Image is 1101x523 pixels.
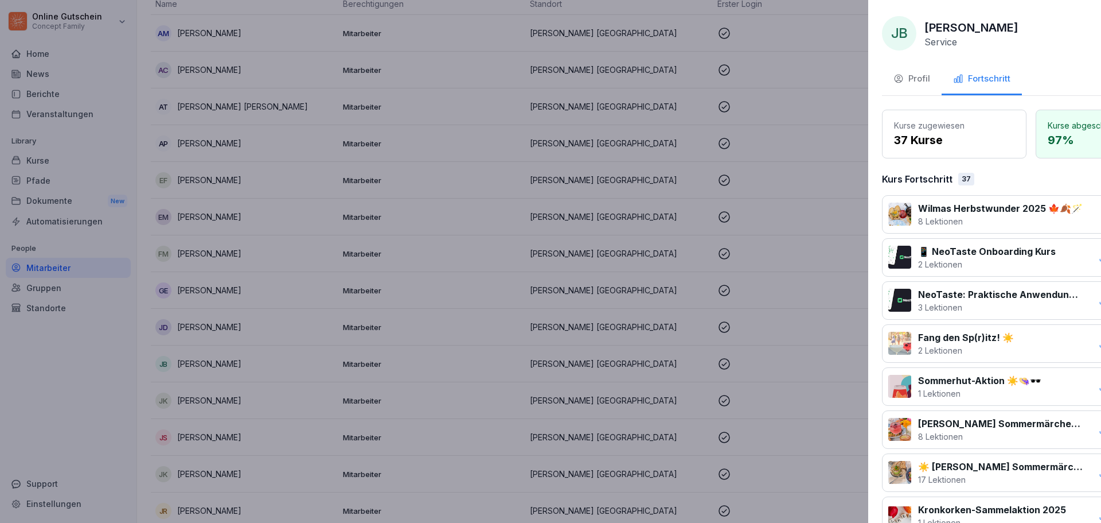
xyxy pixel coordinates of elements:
div: JB [882,16,916,51]
p: 📱 NeoTaste Onboarding Kurs [918,245,1056,258]
p: Service [924,36,957,48]
p: Kronkorken-Sammelaktion 2025 [918,503,1066,517]
div: 37 [958,173,974,185]
p: 1 Lektionen [918,388,1041,400]
div: Profil [893,72,930,86]
p: 8 Lektionen [918,215,1083,227]
p: [PERSON_NAME] [924,19,1018,36]
p: 37 Kurse [894,131,1014,149]
p: 17 Lektionen [918,474,1083,486]
p: 2 Lektionen [918,258,1056,270]
p: 3 Lektionen [918,301,1083,313]
p: ☀️ [PERSON_NAME] Sommermärchen 2025 - Speisen [918,460,1083,474]
p: [PERSON_NAME] Sommermärchen 2025 - Getränke [918,417,1083,431]
p: 8 Lektionen [918,431,1083,443]
button: Fortschritt [942,64,1022,95]
p: NeoTaste: Praktische Anwendung im Wilma Betrieb✨ [918,288,1083,301]
button: Profil [882,64,942,95]
p: Wilmas Herbstwunder 2025 🍁🍂🪄 [918,202,1083,215]
p: Kurs Fortschritt [882,172,952,186]
p: Fang den Sp(r)itz! ☀️ [918,331,1014,344]
p: Sommerhut-Aktion ☀️👒🕶️ [918,374,1041,388]
p: Kurse zugewiesen [894,119,1014,131]
p: 2 Lektionen [918,344,1014,357]
div: Fortschritt [953,72,1010,86]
